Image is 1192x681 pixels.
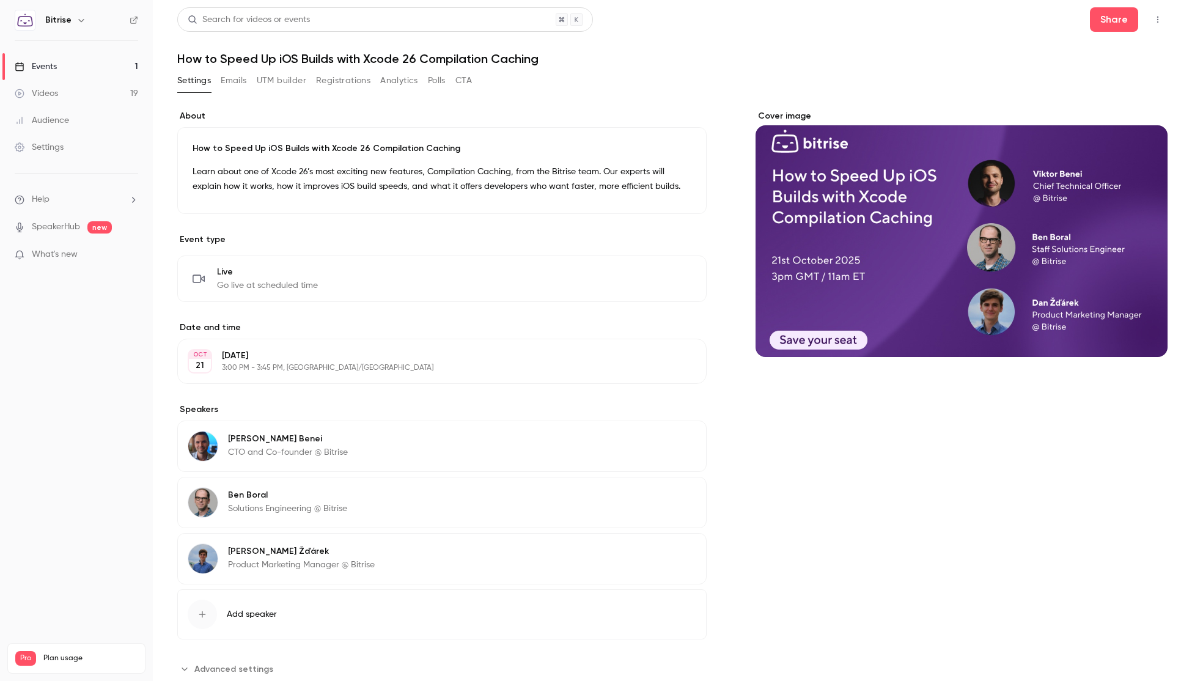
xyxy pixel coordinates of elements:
[177,533,707,584] div: Dan Žďárek[PERSON_NAME] ŽďárekProduct Marketing Manager @ Bitrise
[177,589,707,639] button: Add speaker
[177,659,281,679] button: Advanced settings
[45,14,72,26] h6: Bitrise
[15,61,57,73] div: Events
[32,221,80,234] a: SpeakerHub
[455,71,472,90] button: CTA
[194,663,273,675] span: Advanced settings
[15,141,64,153] div: Settings
[177,403,707,416] label: Speakers
[217,279,318,292] span: Go live at scheduled time
[177,234,707,246] p: Event type
[217,266,318,278] span: Live
[15,114,69,127] div: Audience
[43,653,138,663] span: Plan usage
[188,432,218,461] img: Viktor Benei
[228,502,347,515] p: Solutions Engineering @ Bitrise
[15,10,35,30] img: Bitrise
[188,13,310,26] div: Search for videos or events
[15,87,58,100] div: Videos
[32,248,78,261] span: What's new
[756,110,1168,122] label: Cover image
[188,544,218,573] img: Dan Žďárek
[177,51,1168,66] h1: How to Speed Up iOS Builds with Xcode 26 Compilation Caching
[196,359,204,372] p: 21
[228,489,347,501] p: Ben Boral
[228,545,375,558] p: [PERSON_NAME] Žďárek
[177,110,707,122] label: About
[177,659,707,679] section: Advanced settings
[1090,7,1138,32] button: Share
[188,488,218,517] img: Ben Boral
[177,421,707,472] div: Viktor Benei[PERSON_NAME] BeneiCTO and Co-founder @ Bitrise
[32,193,50,206] span: Help
[189,350,211,359] div: OCT
[15,651,36,666] span: Pro
[177,71,211,90] button: Settings
[177,322,707,334] label: Date and time
[228,446,348,458] p: CTO and Co-founder @ Bitrise
[257,71,306,90] button: UTM builder
[221,71,246,90] button: Emails
[87,221,112,234] span: new
[177,477,707,528] div: Ben BoralBen BoralSolutions Engineering @ Bitrise
[228,559,375,571] p: Product Marketing Manager @ Bitrise
[756,110,1168,357] section: Cover image
[193,142,691,155] p: How to Speed Up iOS Builds with Xcode 26 Compilation Caching
[15,193,138,206] li: help-dropdown-opener
[428,71,446,90] button: Polls
[380,71,418,90] button: Analytics
[193,164,691,194] p: Learn about one of Xcode 26’s most exciting new features, Compilation Caching, from the Bitrise t...
[123,249,138,260] iframe: Noticeable Trigger
[316,71,370,90] button: Registrations
[228,433,348,445] p: [PERSON_NAME] Benei
[222,363,642,373] p: 3:00 PM - 3:45 PM, [GEOGRAPHIC_DATA]/[GEOGRAPHIC_DATA]
[227,608,277,620] span: Add speaker
[222,350,642,362] p: [DATE]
